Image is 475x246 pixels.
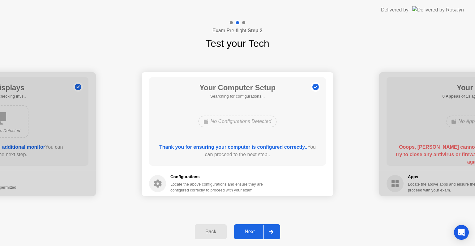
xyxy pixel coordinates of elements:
b: Thank you for ensuring your computer is configured correctly.. [159,144,307,150]
div: No Configurations Detected [198,116,277,127]
div: You can proceed to the next step.. [158,143,317,158]
h4: Exam Pre-flight: [212,27,263,34]
h5: Searching for configurations... [199,93,276,99]
h5: Configurations [170,174,264,180]
div: Back [197,229,225,235]
img: Delivered by Rosalyn [412,6,464,13]
button: Next [234,224,280,239]
button: Back [195,224,227,239]
div: Delivered by [381,6,409,14]
b: Step 2 [248,28,263,33]
div: Next [236,229,263,235]
h1: Your Computer Setup [199,82,276,93]
div: Locate the above configurations and ensure they are configured correctly to proceed with your exam. [170,181,264,193]
h1: Test your Tech [206,36,269,51]
div: Open Intercom Messenger [454,225,469,240]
